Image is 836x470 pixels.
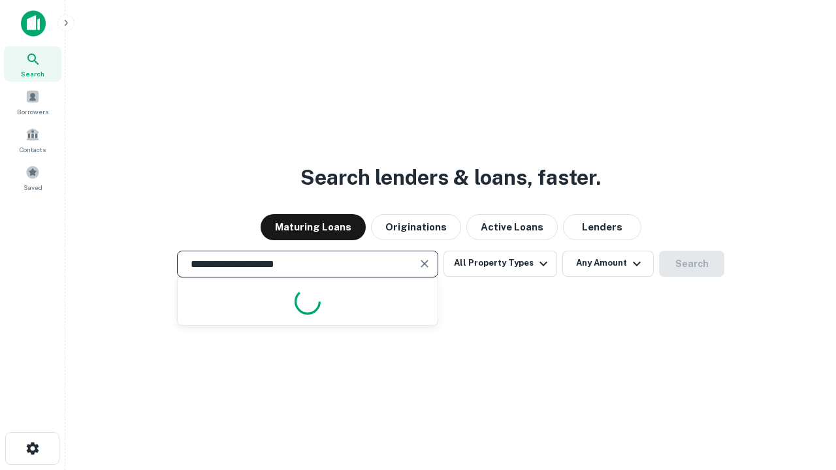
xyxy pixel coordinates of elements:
[24,182,42,193] span: Saved
[21,69,44,79] span: Search
[20,144,46,155] span: Contacts
[415,255,434,273] button: Clear
[4,84,61,119] a: Borrowers
[17,106,48,117] span: Borrowers
[300,162,601,193] h3: Search lenders & loans, faster.
[4,122,61,157] a: Contacts
[4,160,61,195] a: Saved
[4,46,61,82] a: Search
[371,214,461,240] button: Originations
[771,324,836,386] iframe: Chat Widget
[443,251,557,277] button: All Property Types
[21,10,46,37] img: capitalize-icon.png
[562,251,654,277] button: Any Amount
[466,214,558,240] button: Active Loans
[261,214,366,240] button: Maturing Loans
[563,214,641,240] button: Lenders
